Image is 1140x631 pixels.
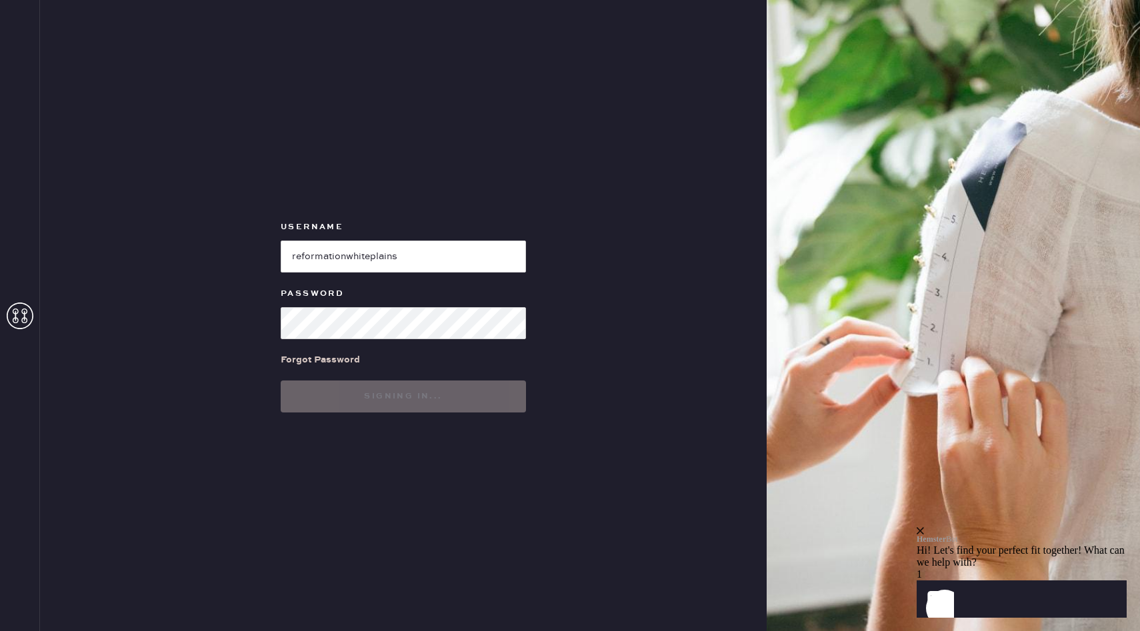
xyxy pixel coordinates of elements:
[281,339,360,380] a: Forgot Password
[281,241,526,273] input: e.g. john@doe.com
[281,352,360,367] div: Forgot Password
[281,219,526,235] label: Username
[917,446,1137,628] iframe: Front Chat
[281,380,526,412] button: Signing in...
[281,286,526,302] label: Password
